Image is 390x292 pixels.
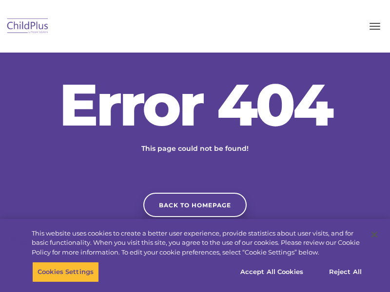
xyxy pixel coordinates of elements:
[32,262,99,282] button: Cookies Settings
[235,262,309,282] button: Accept All Cookies
[93,144,297,154] p: This page could not be found!
[5,15,51,38] img: ChildPlus by Procare Solutions
[143,193,247,217] a: Back to homepage
[315,262,376,282] button: Reject All
[49,75,341,134] h2: Error 404
[32,229,363,257] div: This website uses cookies to create a better user experience, provide statistics about user visit...
[364,224,385,245] button: Close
